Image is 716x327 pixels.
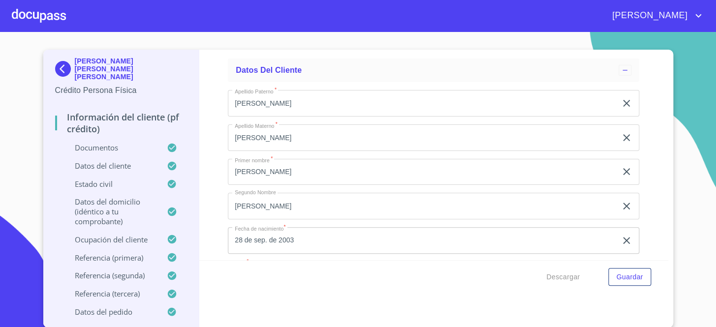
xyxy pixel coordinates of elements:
span: Descargar [546,271,580,283]
p: Referencia (segunda) [55,270,167,280]
button: clear input [621,166,632,178]
img: Docupass spot blue [55,61,75,77]
p: Datos del cliente [55,161,167,171]
button: clear input [621,132,632,144]
button: clear input [621,200,632,212]
span: Datos del cliente [236,66,302,74]
p: Referencia (tercera) [55,289,167,298]
p: Datos del pedido [55,307,167,317]
div: Datos del cliente [228,59,639,82]
p: Crédito Persona Física [55,85,187,96]
button: Guardar [608,268,651,286]
p: Estado Civil [55,179,167,189]
p: [PERSON_NAME] [PERSON_NAME] [PERSON_NAME] [75,57,187,81]
button: account of current user [605,8,704,24]
button: Descargar [542,268,584,286]
p: Datos del domicilio (idéntico a tu comprobante) [55,197,167,226]
p: Referencia (primera) [55,253,167,263]
span: [PERSON_NAME] [605,8,692,24]
p: Información del cliente (PF crédito) [55,111,187,135]
span: Guardar [616,271,643,283]
div: [PERSON_NAME] [PERSON_NAME] [PERSON_NAME] [55,57,187,85]
p: Documentos [55,143,167,152]
button: clear input [621,97,632,109]
p: Ocupación del Cliente [55,235,167,244]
